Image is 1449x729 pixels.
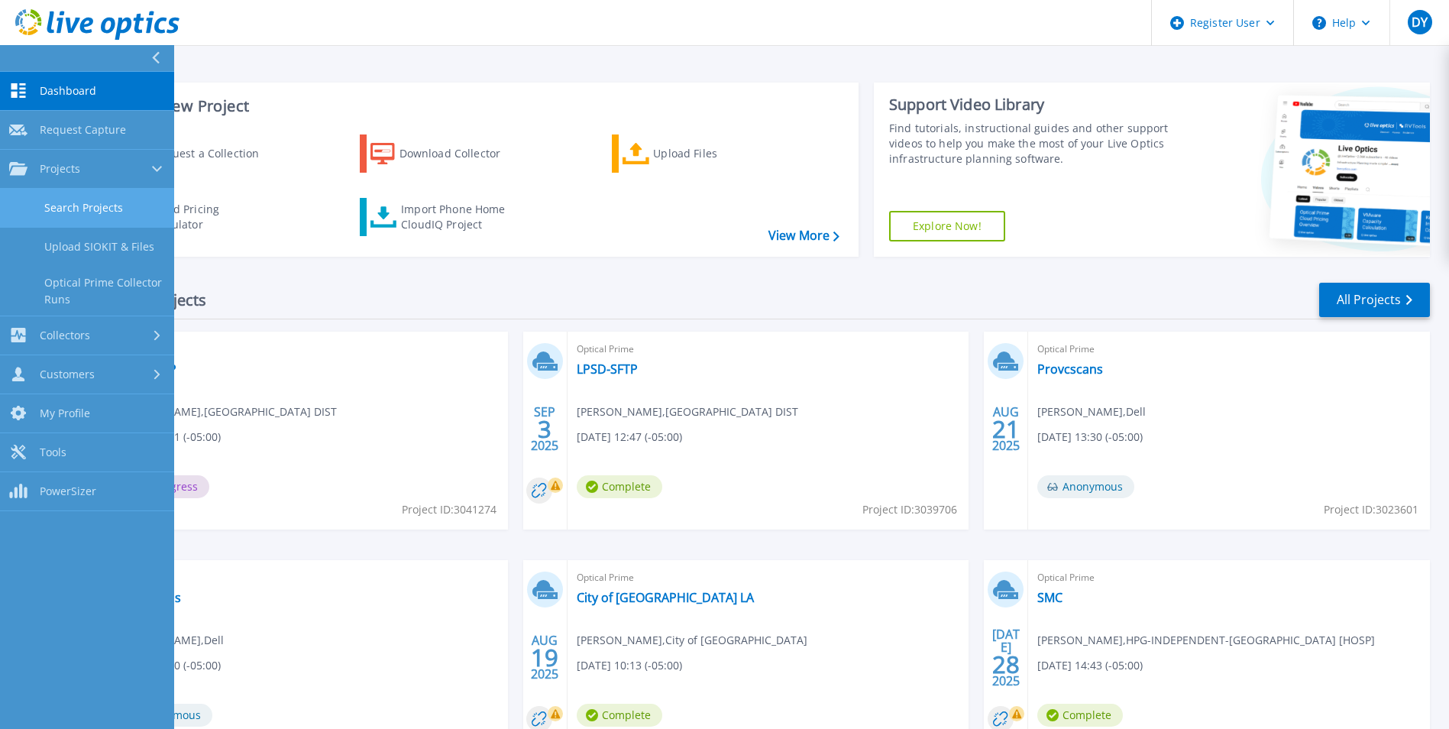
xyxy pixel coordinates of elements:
span: [DATE] 10:13 (-05:00) [577,657,682,674]
span: [DATE] 13:30 (-05:00) [1037,429,1143,446]
span: Projects [40,162,80,176]
a: Explore Now! [889,211,1005,241]
a: City of [GEOGRAPHIC_DATA] LA [577,590,754,605]
span: [PERSON_NAME] , [GEOGRAPHIC_DATA] DIST [577,403,798,420]
span: Optical Prime [1037,341,1421,358]
div: AUG 2025 [530,630,559,685]
a: All Projects [1319,283,1430,317]
a: Request a Collection [108,134,279,173]
span: 21 [992,423,1020,436]
h3: Start a New Project [108,98,839,115]
span: [PERSON_NAME] , HPG-INDEPENDENT-[GEOGRAPHIC_DATA] [HOSP] [1037,632,1375,649]
span: 3 [538,423,551,436]
div: Support Video Library [889,95,1172,115]
div: Cloud Pricing Calculator [150,202,272,232]
a: LPSD-SFTP [577,361,638,377]
span: My Profile [40,407,90,420]
span: Request Capture [40,123,126,137]
span: Complete [577,704,662,727]
div: [DATE] 2025 [991,630,1020,685]
span: Dashboard [40,84,96,98]
span: Customers [40,368,95,381]
span: [DATE] 12:47 (-05:00) [577,429,682,446]
span: Project ID: 3023601 [1324,501,1418,518]
span: Project ID: 3039706 [862,501,957,518]
span: Optical Prime [1037,569,1421,586]
span: PowerSizer [40,484,96,498]
div: Import Phone Home CloudIQ Project [401,202,520,232]
span: Optical Prime [115,569,499,586]
span: Collectors [40,329,90,342]
div: SEP 2025 [530,401,559,457]
span: DY [1412,16,1428,28]
span: [PERSON_NAME] , [GEOGRAPHIC_DATA] DIST [115,403,337,420]
a: Provcscans [1037,361,1103,377]
div: Find tutorials, instructional guides and other support videos to help you make the most of your L... [889,121,1172,167]
span: Project ID: 3041274 [402,501,496,518]
span: Optical Prime [115,341,499,358]
a: Upload Files [612,134,782,173]
a: Cloud Pricing Calculator [108,198,279,236]
a: View More [768,228,839,243]
span: Optical Prime [577,569,960,586]
div: Request a Collection [152,138,274,169]
a: Download Collector [360,134,530,173]
span: 19 [531,651,558,664]
span: [PERSON_NAME] , Dell [1037,403,1146,420]
div: Download Collector [399,138,522,169]
span: [DATE] 14:43 (-05:00) [1037,657,1143,674]
span: 28 [992,658,1020,671]
a: SMC [1037,590,1062,605]
span: Optical Prime [577,341,960,358]
span: Anonymous [1037,475,1134,498]
span: Complete [577,475,662,498]
span: [PERSON_NAME] , City of [GEOGRAPHIC_DATA] [577,632,807,649]
span: Tools [40,446,66,459]
div: AUG 2025 [991,401,1020,457]
div: Upload Files [653,138,775,169]
span: Complete [1037,704,1123,727]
